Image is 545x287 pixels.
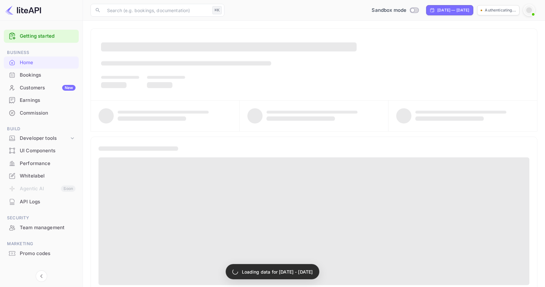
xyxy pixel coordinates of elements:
[4,49,79,56] span: Business
[4,247,79,260] div: Promo codes
[485,7,516,13] p: Authenticating...
[20,147,76,155] div: UI Components
[20,59,76,66] div: Home
[20,135,69,142] div: Developer tools
[4,69,79,81] a: Bookings
[4,145,79,157] div: UI Components
[4,133,79,144] div: Developer tools
[20,84,76,92] div: Customers
[369,7,421,14] div: Switch to Production mode
[20,172,76,180] div: Whitelabel
[4,240,79,247] span: Marketing
[20,72,76,79] div: Bookings
[4,57,79,69] div: Home
[4,82,79,94] a: CustomersNew
[242,268,313,275] p: Loading data for [DATE] - [DATE]
[4,157,79,169] a: Performance
[4,145,79,156] a: UI Components
[4,247,79,259] a: Promo codes
[5,5,41,15] img: LiteAPI logo
[4,196,79,208] a: API Logs
[4,157,79,170] div: Performance
[36,270,47,282] button: Collapse navigation
[4,57,79,68] a: Home
[212,6,222,14] div: ⌘K
[4,196,79,208] div: API Logs
[4,82,79,94] div: CustomersNew
[4,107,79,119] a: Commission
[4,222,79,234] div: Team management
[4,170,79,182] div: Whitelabel
[20,224,76,231] div: Team management
[20,250,76,257] div: Promo codes
[20,110,76,117] div: Commission
[62,85,76,91] div: New
[4,125,79,132] span: Build
[20,160,76,167] div: Performance
[20,33,76,40] a: Getting started
[4,30,79,43] div: Getting started
[4,222,79,233] a: Team management
[103,4,210,17] input: Search (e.g. bookings, documentation)
[437,7,469,13] div: [DATE] — [DATE]
[4,94,79,106] a: Earnings
[20,97,76,104] div: Earnings
[4,170,79,182] a: Whitelabel
[372,7,406,14] span: Sandbox mode
[20,198,76,206] div: API Logs
[426,5,473,15] div: Click to change the date range period
[4,215,79,222] span: Security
